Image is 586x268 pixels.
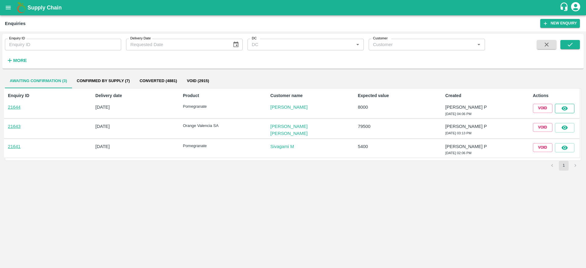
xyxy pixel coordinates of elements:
span: [DATE] 04:06 PM [445,112,472,116]
input: Requested Date [126,39,228,50]
label: Enquiry ID [9,36,25,41]
input: Customer [371,41,473,49]
p: Pomegranate [183,143,228,149]
a: 21643 [8,124,20,129]
p: 8000 [358,104,403,110]
span: [DATE] 03:13 PM [445,131,472,135]
img: logo [15,2,27,14]
button: Void [533,104,552,113]
button: open drawer [1,1,15,15]
p: [DATE] [96,104,141,110]
p: Delivery date [96,92,141,99]
p: Expected value [358,92,403,99]
span: [DATE] 02:06 PM [445,151,472,155]
button: Open [354,41,362,49]
p: Enquiry ID [8,92,53,99]
p: Actions [533,92,578,99]
p: [DATE] [96,143,141,150]
p: [DATE] [96,123,141,130]
button: Void (2915) [182,74,214,88]
p: Created [445,92,490,99]
nav: pagination navigation [546,161,581,171]
div: account of current user [570,1,581,14]
button: Confirmed by supply (7) [72,74,135,88]
label: Customer [373,36,388,41]
p: 79500 [358,123,403,130]
input: DC [249,41,352,49]
button: page 1 [559,161,569,171]
a: Supply Chain [27,3,559,12]
b: Supply Chain [27,5,62,11]
p: Customer name [270,92,316,99]
p: [PERSON_NAME] P [445,123,490,130]
p: Product [183,92,228,99]
p: 5400 [358,143,403,150]
label: DC [252,36,257,41]
button: More [5,55,28,66]
label: Delivery Date [130,36,151,41]
a: [PERSON_NAME] [PERSON_NAME] [270,123,316,137]
button: Void [533,143,552,152]
button: Void [533,123,552,132]
div: Enquiries [5,20,26,27]
input: Enquiry ID [5,39,121,50]
a: [PERSON_NAME] [270,104,316,110]
a: 21644 [8,105,20,110]
a: 21641 [8,144,20,149]
p: [PERSON_NAME] P [445,143,490,150]
strong: More [13,58,27,63]
button: Awaiting confirmation (3) [5,74,72,88]
p: [PERSON_NAME] P [445,104,490,110]
div: customer-support [559,2,570,13]
p: Pomegranate [183,104,228,110]
button: Open [475,41,483,49]
button: Choose date [230,39,242,50]
a: Sivagami M [270,143,316,150]
button: New Enquiry [540,19,580,28]
button: Converted (4881) [135,74,182,88]
p: Orange Valencia SA [183,123,228,129]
